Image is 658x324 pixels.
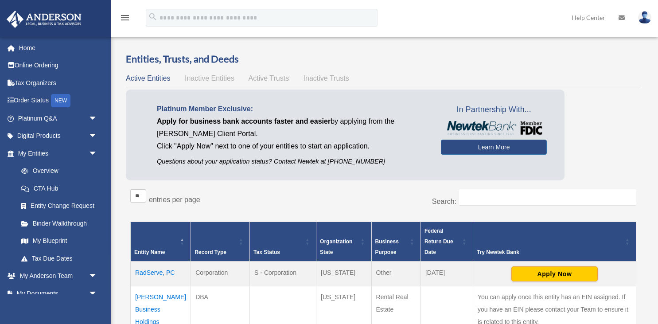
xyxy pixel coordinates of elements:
span: arrow_drop_down [89,267,106,285]
a: Order StatusNEW [6,92,111,110]
span: Apply for business bank accounts faster and easier [157,117,331,125]
p: Click "Apply Now" next to one of your entities to start an application. [157,140,428,152]
label: entries per page [149,196,200,203]
th: Organization State: Activate to sort [316,222,371,262]
td: S - Corporation [250,262,316,286]
span: Entity Name [134,249,165,255]
th: Entity Name: Activate to invert sorting [131,222,191,262]
div: NEW [51,94,70,107]
a: Tax Due Dates [12,250,106,267]
td: [DATE] [420,262,473,286]
span: Active Trusts [249,74,289,82]
img: NewtekBankLogoSM.png [445,121,542,135]
a: Overview [12,162,102,180]
span: arrow_drop_down [89,144,106,163]
span: arrow_drop_down [89,285,106,303]
label: Search: [432,198,456,205]
span: arrow_drop_down [89,127,106,145]
span: Federal Return Due Date [424,228,453,255]
td: Other [371,262,420,286]
button: Apply Now [511,266,598,281]
td: Corporation [191,262,250,286]
img: Anderson Advisors Platinum Portal [4,11,84,28]
span: Inactive Entities [185,74,234,82]
td: RadServe, PC [131,262,191,286]
span: Active Entities [126,74,170,82]
td: [US_STATE] [316,262,371,286]
span: Inactive Trusts [304,74,349,82]
th: Try Newtek Bank : Activate to sort [473,222,636,262]
a: Learn More [441,140,547,155]
span: In Partnership With... [441,103,547,117]
span: Business Purpose [375,238,399,255]
a: menu [120,16,130,23]
th: Federal Return Due Date: Activate to sort [420,222,473,262]
a: Digital Productsarrow_drop_down [6,127,111,145]
th: Tax Status: Activate to sort [250,222,316,262]
div: Try Newtek Bank [477,247,623,258]
p: Questions about your application status? Contact Newtek at [PHONE_NUMBER] [157,156,428,167]
a: My Blueprint [12,232,106,250]
span: Organization State [320,238,352,255]
p: Platinum Member Exclusive: [157,103,428,115]
th: Record Type: Activate to sort [191,222,250,262]
h3: Entities, Trusts, and Deeds [126,52,641,66]
span: Tax Status [253,249,280,255]
a: My Documentsarrow_drop_down [6,285,111,302]
span: arrow_drop_down [89,109,106,128]
a: Platinum Q&Aarrow_drop_down [6,109,111,127]
i: search [148,12,158,22]
a: Home [6,39,111,57]
a: CTA Hub [12,180,106,197]
i: menu [120,12,130,23]
a: Binder Walkthrough [12,215,106,232]
a: Entity Change Request [12,197,106,215]
a: Tax Organizers [6,74,111,92]
a: My Anderson Teamarrow_drop_down [6,267,111,285]
p: by applying from the [PERSON_NAME] Client Portal. [157,115,428,140]
a: My Entitiesarrow_drop_down [6,144,106,162]
th: Business Purpose: Activate to sort [371,222,420,262]
span: Record Type [195,249,226,255]
img: User Pic [638,11,651,24]
a: Online Ordering [6,57,111,74]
